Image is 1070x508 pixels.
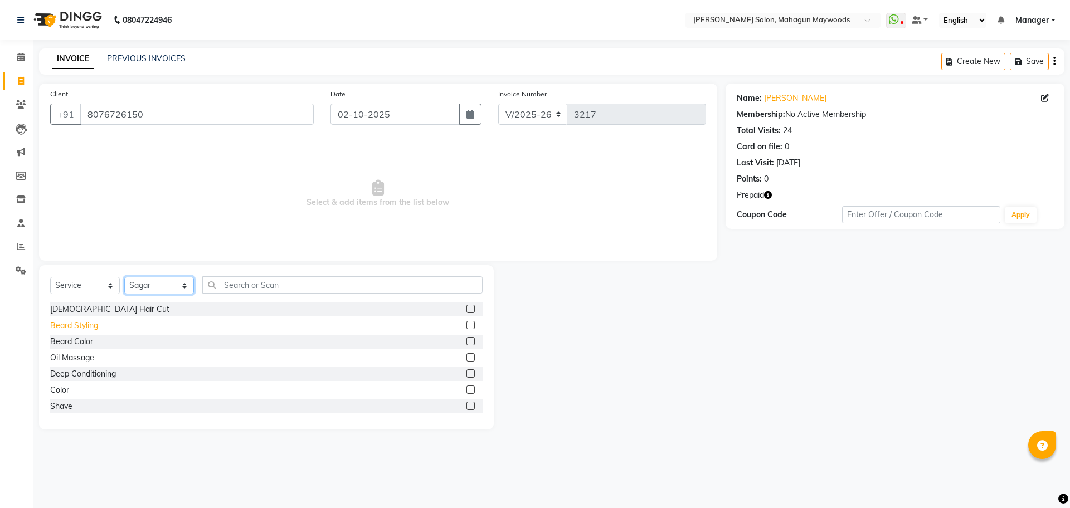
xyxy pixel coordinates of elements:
[50,352,94,364] div: Oil Massage
[50,336,93,348] div: Beard Color
[776,157,800,169] div: [DATE]
[764,92,826,104] a: [PERSON_NAME]
[107,53,186,63] a: PREVIOUS INVOICES
[737,92,762,104] div: Name:
[737,109,785,120] div: Membership:
[1015,14,1049,26] span: Manager
[764,173,769,185] div: 0
[80,104,314,125] input: Search by Name/Mobile/Email/Code
[941,53,1005,70] button: Create New
[1010,53,1049,70] button: Save
[737,109,1053,120] div: No Active Membership
[737,189,764,201] span: Prepaid
[737,141,782,153] div: Card on file:
[737,173,762,185] div: Points:
[737,157,774,169] div: Last Visit:
[50,400,72,412] div: Shave
[123,4,172,36] b: 08047224946
[737,209,842,221] div: Coupon Code
[28,4,105,36] img: logo
[202,276,483,294] input: Search or Scan
[52,49,94,69] a: INVOICE
[783,125,792,136] div: 24
[785,141,789,153] div: 0
[842,206,1000,223] input: Enter Offer / Coupon Code
[50,304,169,315] div: [DEMOGRAPHIC_DATA] Hair Cut
[737,125,781,136] div: Total Visits:
[330,89,346,99] label: Date
[50,320,98,331] div: Beard Styling
[50,384,69,396] div: Color
[50,89,68,99] label: Client
[50,104,81,125] button: +91
[498,89,547,99] label: Invoice Number
[50,368,116,380] div: Deep Conditioning
[50,138,706,250] span: Select & add items from the list below
[1005,207,1037,223] button: Apply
